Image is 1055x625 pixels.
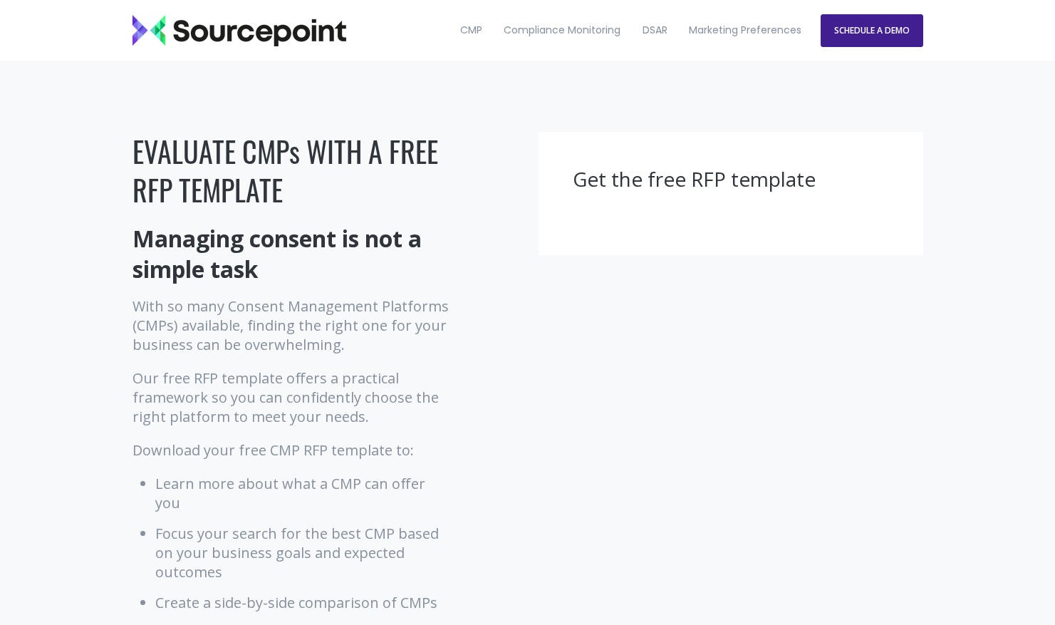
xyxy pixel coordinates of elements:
span: With so many Consent Management Platforms (CMPs) available, finding the right one for your busine... [132,296,449,354]
img: Sourcepoint_logo_black_transparent (2)-2 [132,15,346,46]
span: Learn more about what a CMP can offer you [155,474,425,512]
h1: EVALUATE CMPs WITH A FREE RFP TEMPLATE [132,132,449,209]
span: Create a side-by-side comparison of CMPs [155,593,437,612]
span: Our free RFP template offers a practical framework so you can confidently choose the right platfo... [132,368,439,426]
a: SCHEDULE A DEMO [821,14,923,47]
span: Focus your search for the best CMP based on your business goals and expected outcomes [155,524,439,582]
h3: Get the free RFP template [573,166,889,193]
strong: Managing consent is not a simple task [132,223,422,284]
span: Download your free CMP RFP template to: [132,440,414,460]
